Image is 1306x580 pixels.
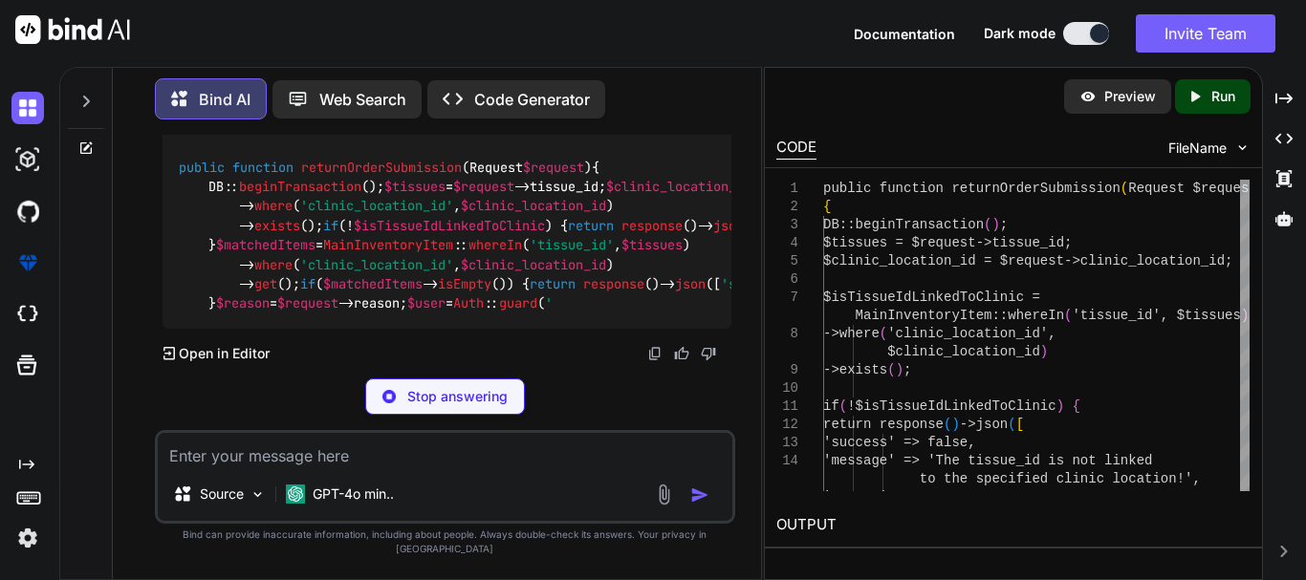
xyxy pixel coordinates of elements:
[823,217,984,232] span: DB::beginTransaction
[216,295,270,312] span: $reason
[583,275,644,292] span: response
[776,379,798,397] div: 10
[776,137,816,160] div: CODE
[675,275,706,292] span: json
[776,361,798,379] div: 9
[823,398,839,414] span: if
[823,435,976,450] span: 'success' => false,
[319,88,406,111] p: Web Search
[606,178,751,195] span: $clinic_location_id
[254,198,293,215] span: where
[323,237,453,254] span: MainInventoryItem
[179,159,225,176] span: public
[839,398,847,414] span: (
[823,253,1192,269] span: $clinic_location_id = $request->clinic_locatio
[984,24,1056,43] span: Dark mode
[474,88,590,111] p: Code Generator
[545,295,553,312] span: '
[880,326,887,341] span: (
[647,346,663,361] img: copy
[11,247,44,279] img: premium
[11,143,44,176] img: darkAi-studio
[903,362,911,377] span: ;
[407,387,508,406] p: Stop answering
[323,275,423,292] span: $matchedItems
[313,484,394,504] p: GPT-4o min..
[721,275,790,292] span: 'success'
[468,237,522,254] span: whereIn
[823,453,1128,468] span: 'message' => 'The tissue_id is not lin
[11,195,44,227] img: githubDark
[300,275,316,292] span: if
[1104,87,1156,106] p: Preview
[991,217,999,232] span: )
[239,178,361,195] span: beginTransaction
[1056,398,1064,414] span: )
[823,362,887,377] span: ->exists
[232,159,592,176] span: ( )
[887,344,1040,359] span: $clinic_location_id
[530,275,576,292] span: return
[461,256,606,273] span: $clinic_location_id
[438,275,491,292] span: isEmpty
[776,216,798,234] div: 3
[1064,308,1072,323] span: (
[823,489,951,505] span: 'status' => 400,
[199,88,250,111] p: Bind AI
[690,485,709,505] img: icon
[530,237,614,254] span: 'tissue_id'
[407,295,446,312] span: $user
[776,180,798,198] div: 1
[179,344,270,363] p: Open in Editor
[776,416,798,434] div: 12
[1168,139,1227,158] span: FileName
[461,198,606,215] span: $clinic_location_id
[155,527,735,556] p: Bind can provide inaccurate information, including about people. Always double-check its answers....
[254,217,300,234] span: exists
[887,362,895,377] span: (
[951,417,959,432] span: )
[776,198,798,216] div: 2
[776,234,798,252] div: 4
[674,346,689,361] img: like
[254,256,293,273] span: where
[944,417,951,432] span: (
[823,417,944,432] span: return response
[776,270,798,289] div: 6
[1192,253,1232,269] span: n_id;
[1072,308,1240,323] span: 'tissue_id', $tissues
[960,417,1008,432] span: ->json
[323,217,338,234] span: if
[823,235,1072,250] span: $tissues = $request->tissue_id;
[984,217,991,232] span: (
[453,295,484,312] span: Auth
[523,159,584,176] span: $request
[1121,181,1128,196] span: (
[250,486,266,503] img: Pick Models
[896,362,903,377] span: )
[11,92,44,124] img: darkChat
[823,199,831,214] span: {
[776,434,798,452] div: 13
[1000,217,1008,232] span: ;
[856,308,1064,323] span: MainInventoryItem::whereIn
[847,398,1056,414] span: !$isTissueIdLinkedToClinic
[621,237,683,254] span: $tissues
[254,275,277,292] span: get
[823,326,880,341] span: ->where
[453,178,514,195] span: $request
[713,217,744,234] span: json
[776,397,798,416] div: 11
[776,488,798,506] div: 15
[1128,181,1256,196] span: Request $request
[776,252,798,270] div: 5
[1211,87,1235,106] p: Run
[1234,140,1251,156] img: chevron down
[701,346,716,361] img: dislike
[653,483,675,505] img: attachment
[920,471,1201,486] span: to the specified clinic location!',
[823,181,1121,196] span: public function returnOrderSubmission
[11,298,44,331] img: cloudideIcon
[300,198,453,215] span: 'clinic_location_id'
[499,295,537,312] span: guard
